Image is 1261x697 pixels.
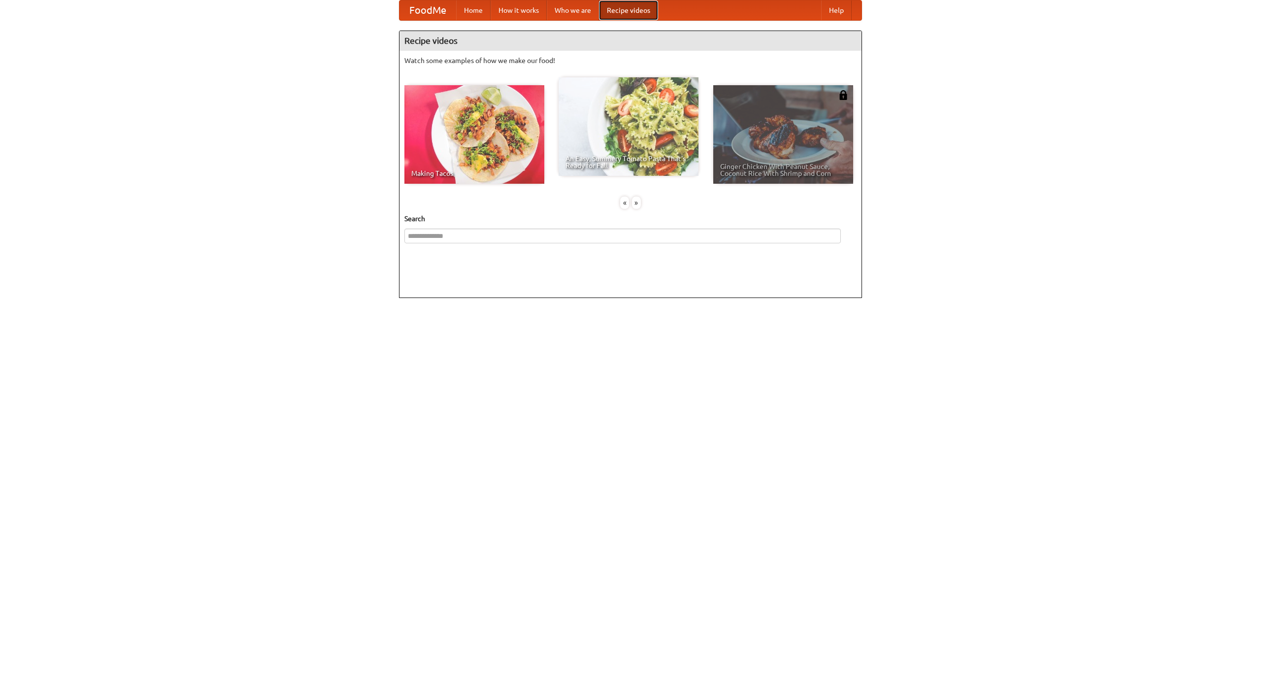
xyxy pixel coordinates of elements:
a: Help [821,0,852,20]
h5: Search [404,214,857,224]
h4: Recipe videos [399,31,862,51]
a: Home [456,0,491,20]
p: Watch some examples of how we make our food! [404,56,857,66]
span: An Easy, Summery Tomato Pasta That's Ready for Fall [565,155,692,169]
div: » [632,197,641,209]
div: « [620,197,629,209]
img: 483408.png [838,90,848,100]
a: Recipe videos [599,0,658,20]
a: Making Tacos [404,85,544,184]
a: An Easy, Summery Tomato Pasta That's Ready for Fall [559,77,698,176]
span: Making Tacos [411,170,537,177]
a: FoodMe [399,0,456,20]
a: Who we are [547,0,599,20]
a: How it works [491,0,547,20]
